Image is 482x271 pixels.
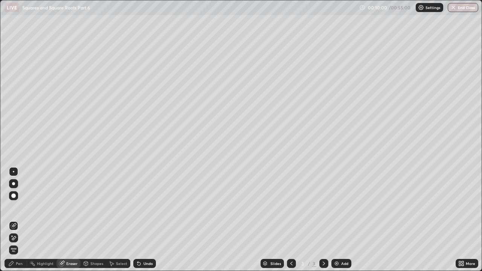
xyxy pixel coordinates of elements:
div: 3 [299,261,307,266]
div: Select [116,262,127,265]
div: Slides [270,262,281,265]
p: Squares and Square Roots Part 6 [22,5,90,11]
img: class-settings-icons [418,5,424,11]
div: Shapes [90,262,103,265]
div: Highlight [37,262,53,265]
div: Pen [16,262,23,265]
div: Undo [143,262,153,265]
img: add-slide-button [334,260,340,266]
div: More [466,262,475,265]
div: Eraser [66,262,78,265]
button: End Class [448,3,478,12]
div: Add [341,262,348,265]
span: Erase all [9,248,18,252]
p: Settings [426,6,440,9]
div: 3 [312,260,316,267]
p: LIVE [7,5,17,11]
div: / [308,261,310,266]
img: end-class-cross [450,5,456,11]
